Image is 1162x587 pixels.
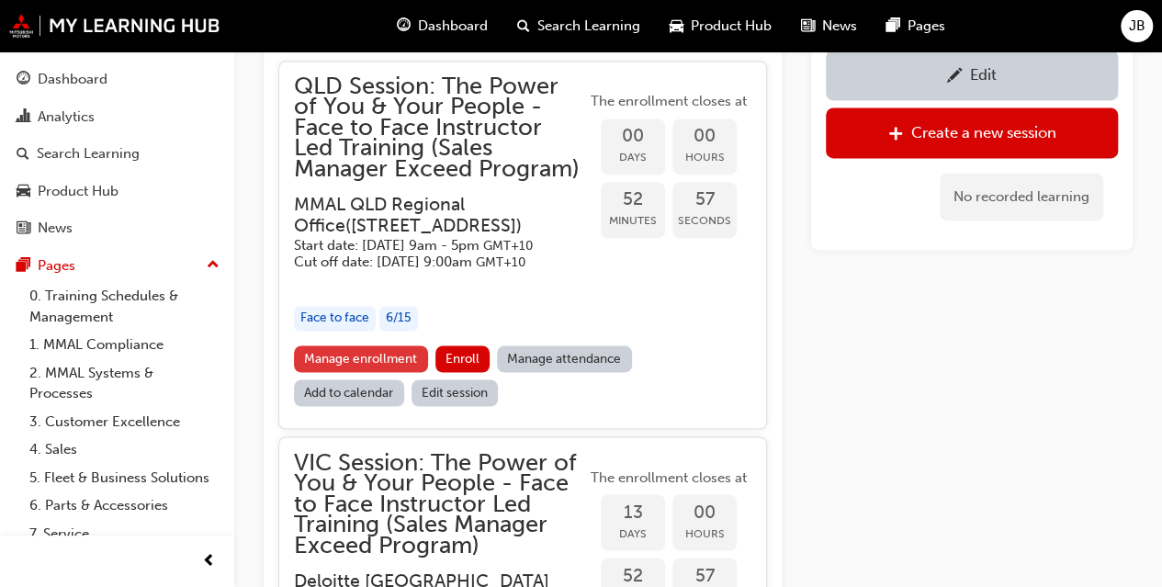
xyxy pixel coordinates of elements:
[7,59,227,249] button: DashboardAnalyticsSearch LearningProduct HubNews
[397,15,411,38] span: guage-icon
[872,7,960,45] a: pages-iconPages
[22,408,227,436] a: 3. Customer Excellence
[586,91,751,112] span: The enrollment closes at
[412,379,499,406] a: Edit session
[672,565,737,586] span: 57
[483,238,533,254] span: Australian Eastern Standard Time GMT+10
[7,137,227,171] a: Search Learning
[586,467,751,488] span: The enrollment closes at
[382,7,502,45] a: guage-iconDashboard
[672,189,737,210] span: 57
[294,76,586,180] span: QLD Session: The Power of You & Your People - Face to Face Instructor Led Training (Sales Manager...
[207,254,220,277] span: up-icon
[502,7,655,45] a: search-iconSearch Learning
[22,331,227,359] a: 1. MMAL Compliance
[379,306,418,331] div: 6 / 15
[1129,16,1145,37] span: JB
[601,502,665,523] span: 13
[38,69,107,90] div: Dashboard
[908,16,945,37] span: Pages
[517,15,530,38] span: search-icon
[446,351,479,367] span: Enroll
[22,282,227,331] a: 0. Training Schedules & Management
[7,211,227,245] a: News
[655,7,786,45] a: car-iconProduct Hub
[691,16,772,37] span: Product Hub
[294,345,428,372] a: Manage enrollment
[672,147,737,168] span: Hours
[826,107,1118,158] a: Create a new session
[801,15,815,38] span: news-icon
[294,76,751,413] button: QLD Session: The Power of You & Your People - Face to Face Instructor Led Training (Sales Manager...
[537,16,640,37] span: Search Learning
[601,523,665,544] span: Days
[940,173,1103,221] div: No recorded learning
[17,72,30,88] span: guage-icon
[672,523,737,544] span: Hours
[202,550,216,573] span: prev-icon
[38,218,73,239] div: News
[38,107,95,128] div: Analytics
[822,16,857,37] span: News
[9,14,220,38] img: mmal
[947,68,963,86] span: pencil-icon
[435,345,491,372] button: Enroll
[294,237,557,254] h5: Start date: [DATE] 9am - 5pm
[672,210,737,231] span: Seconds
[22,491,227,520] a: 6. Parts & Accessories
[38,255,75,277] div: Pages
[22,435,227,464] a: 4. Sales
[911,124,1056,142] div: Create a new session
[294,306,376,331] div: Face to face
[601,126,665,147] span: 00
[22,520,227,548] a: 7. Service
[22,359,227,408] a: 2. MMAL Systems & Processes
[970,66,997,85] div: Edit
[38,181,118,202] div: Product Hub
[22,464,227,492] a: 5. Fleet & Business Solutions
[294,254,557,271] h5: Cut off date: [DATE] 9:00am
[7,175,227,209] a: Product Hub
[294,379,404,406] a: Add to calendar
[672,502,737,523] span: 00
[17,146,29,163] span: search-icon
[888,126,904,144] span: plus-icon
[7,100,227,134] a: Analytics
[476,254,525,270] span: Australian Eastern Standard Time GMT+10
[497,345,632,372] a: Manage attendance
[7,249,227,283] button: Pages
[886,15,900,38] span: pages-icon
[17,184,30,200] span: car-icon
[17,109,30,126] span: chart-icon
[17,220,30,237] span: news-icon
[7,62,227,96] a: Dashboard
[1121,10,1153,42] button: JB
[418,16,488,37] span: Dashboard
[826,50,1118,100] a: Edit
[17,258,30,275] span: pages-icon
[37,143,140,164] div: Search Learning
[601,189,665,210] span: 52
[786,7,872,45] a: news-iconNews
[601,565,665,586] span: 52
[294,452,586,556] span: VIC Session: The Power of You & Your People - Face to Face Instructor Led Training (Sales Manager...
[294,194,557,237] h3: MMAL QLD Regional Office ( [STREET_ADDRESS] )
[670,15,683,38] span: car-icon
[672,126,737,147] span: 00
[601,147,665,168] span: Days
[601,210,665,231] span: Minutes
